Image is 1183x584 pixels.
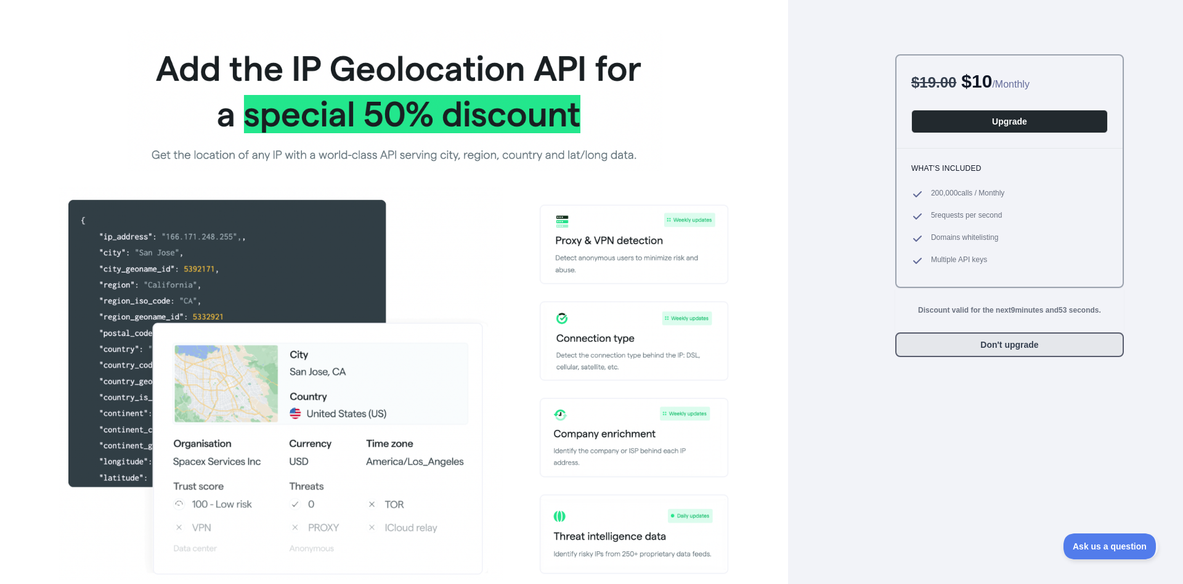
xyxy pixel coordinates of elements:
span: $ 10 [961,71,992,91]
span: Multiple API keys [931,255,987,267]
strong: Discount valid for the next 9 minutes and 53 seconds. [918,306,1101,315]
h3: What's included [911,163,1108,173]
span: 5 requests per second [931,210,1002,223]
span: / Monthly [992,79,1029,89]
iframe: Toggle Customer Support [1063,533,1158,559]
img: Offer [59,30,729,580]
button: Upgrade [911,110,1108,133]
span: 200,000 calls / Monthly [931,188,1004,200]
button: Don't upgrade [895,332,1124,357]
span: $ 19.00 [911,74,956,91]
span: Domains whitelisting [931,232,998,245]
